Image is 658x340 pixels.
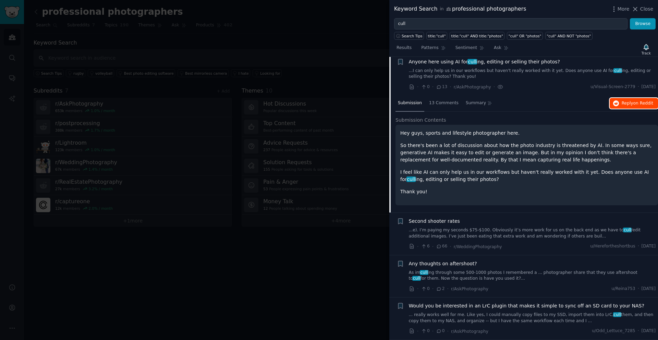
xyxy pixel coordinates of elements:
[545,32,593,40] a: "cull" AND NOT "photos"
[509,34,541,38] div: "cull" OR "photos"
[436,84,447,90] span: 13
[394,42,414,57] a: Results
[421,243,429,250] span: 6
[409,302,644,309] a: Would you be interested in an LrC plugin that makes it simple to sync off an SD card to your NAS?
[613,68,622,73] span: cull
[409,68,656,80] a: ...I can only help us in our workflows but haven't really worked with it yet. Does anyone use AI ...
[590,84,635,90] span: u/Visual-Screen-2779
[638,328,639,334] span: ·
[432,328,434,335] span: ·
[491,42,511,57] a: Ask
[447,285,449,292] span: ·
[421,45,438,51] span: Patterns
[613,312,622,317] span: cull
[421,328,429,334] span: 0
[409,260,477,267] a: Any thoughts on aftershoot?
[421,84,429,90] span: 0
[409,270,656,282] a: As imculling through some 500-1000 photos I remembered a ... photographer share that they use aft...
[447,328,449,335] span: ·
[494,45,501,51] span: Ask
[642,286,656,292] span: [DATE]
[547,34,591,38] div: "cull" AND NOT "photos"
[436,328,444,334] span: 0
[642,84,656,90] span: [DATE]
[429,100,459,106] span: 13 Comments
[409,58,560,65] span: Anyone here using AI for ing, editing or selling their photos?
[397,45,412,51] span: Results
[450,32,504,40] a: title:"cull" AND title:"photos"
[400,188,653,195] p: Thank you!
[409,227,656,239] a: ...e). I’m paying my seconds $75-$100. Obviously it’s more work for us on the back end as we have...
[398,100,422,106] span: Submission
[436,286,444,292] span: 2
[622,100,653,107] span: Reply
[610,98,658,109] button: Replyon Reddit
[642,51,651,56] div: Track
[451,329,488,334] span: r/AskPhotography
[632,5,653,13] button: Close
[638,84,639,90] span: ·
[453,42,487,57] a: Sentiment
[642,328,656,334] span: [DATE]
[394,5,526,13] div: Keyword Search professional photographers
[421,286,429,292] span: 0
[419,42,448,57] a: Patterns
[432,83,434,90] span: ·
[454,244,502,249] span: r/WeddingPhotography
[402,34,423,38] span: Search Tips
[436,243,447,250] span: 66
[409,218,460,225] a: Second shooter rates
[426,32,447,40] a: title:"cull"
[451,287,488,291] span: r/AskPhotography
[394,18,627,30] input: Try a keyword related to your business
[633,101,653,106] span: on Reddit
[417,243,418,250] span: ·
[623,228,632,232] span: cull
[638,286,639,292] span: ·
[507,32,543,40] a: "cull" OR "photos"
[409,58,560,65] a: Anyone here using AI forculling, editing or selling their photos?
[400,169,653,183] p: I feel like AI can only help us in our workflows but haven't really worked with it yet. Does anyo...
[395,117,446,124] span: Submission Contents
[406,177,416,182] span: cull
[432,285,434,292] span: ·
[409,312,656,324] a: ... really works well for me. Like yes, I could manually copy files to my SSD, import them into L...
[417,328,418,335] span: ·
[618,5,630,13] span: More
[454,85,491,89] span: r/AskPhotography
[450,243,451,250] span: ·
[642,243,656,250] span: [DATE]
[630,18,656,30] button: Browse
[450,83,451,90] span: ·
[417,285,418,292] span: ·
[467,59,477,64] span: cull
[394,32,424,40] button: Search Tips
[639,42,653,57] button: Track
[592,328,635,334] span: u/Odd_Lettuce_7285
[400,142,653,163] p: So there's been a lot of discussion about how the photo industry is threatened by AI. In some way...
[428,34,446,38] div: title:"cull"
[638,243,639,250] span: ·
[640,5,653,13] span: Close
[466,100,486,106] span: Summary
[611,286,635,292] span: u/Reina753
[493,83,495,90] span: ·
[400,130,653,137] p: Hey guys, sports and lifestyle photographer here.
[420,270,428,275] span: cull
[417,83,418,90] span: ·
[590,243,635,250] span: u/Herefortheshortbus
[451,34,503,38] div: title:"cull" AND title:"photos"
[412,276,421,281] span: cull
[440,6,443,12] span: in
[610,5,630,13] button: More
[455,45,477,51] span: Sentiment
[432,243,434,250] span: ·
